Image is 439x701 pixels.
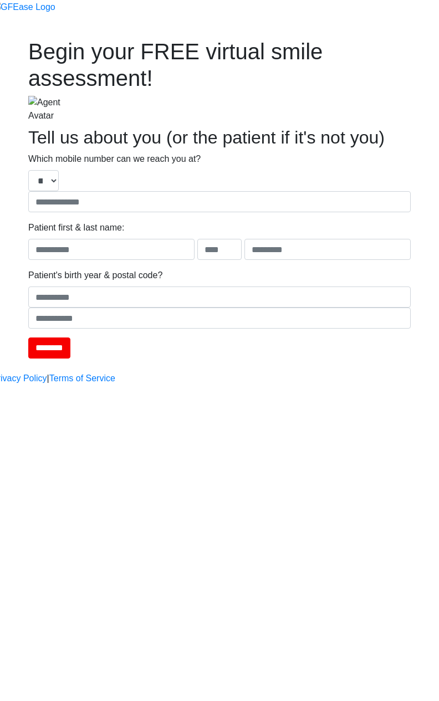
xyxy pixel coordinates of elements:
[28,127,411,148] h2: Tell us about you (or the patient if it's not you)
[28,269,162,282] label: Patient's birth year & postal code?
[49,372,115,385] a: Terms of Service
[28,152,201,166] label: Which mobile number can we reach you at?
[28,96,78,122] img: Agent Avatar
[28,221,124,234] label: Patient first & last name:
[28,38,411,91] h1: Begin your FREE virtual smile assessment!
[47,372,49,385] a: |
